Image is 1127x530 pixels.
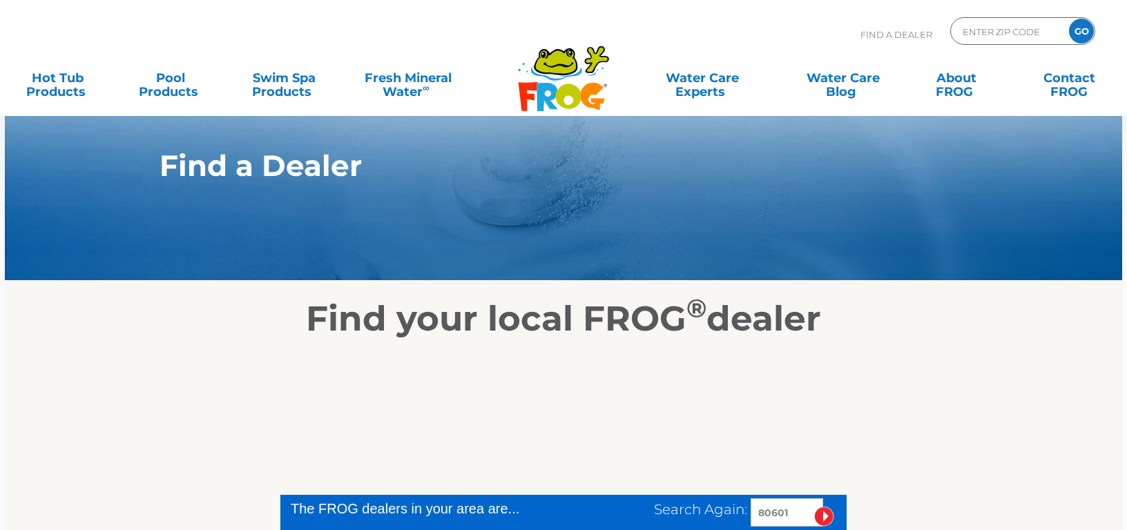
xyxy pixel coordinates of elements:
[1025,64,1113,92] a: ContactFROG
[14,64,102,92] a: Hot TubProducts
[160,149,903,182] h1: Find a Dealer
[912,64,1000,92] a: AboutFROG
[139,298,988,340] h2: Find your local FROG dealer
[860,17,932,52] p: Find A Dealer
[423,82,430,93] sup: ∞
[686,293,706,324] sup: ®
[961,21,1054,41] input: Zip Code Form
[631,64,774,92] a: Water CareExperts
[353,64,463,92] a: Fresh MineralWater∞
[654,501,747,518] span: Search Again:
[240,64,328,92] a: Swim SpaProducts
[291,498,569,519] div: The FROG dealers in your area are...
[814,507,834,527] input: Submit
[799,64,887,92] a: Water CareBlog
[127,64,215,92] a: PoolProducts
[510,28,617,112] img: Frog Products Logo
[1069,19,1094,43] input: GO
